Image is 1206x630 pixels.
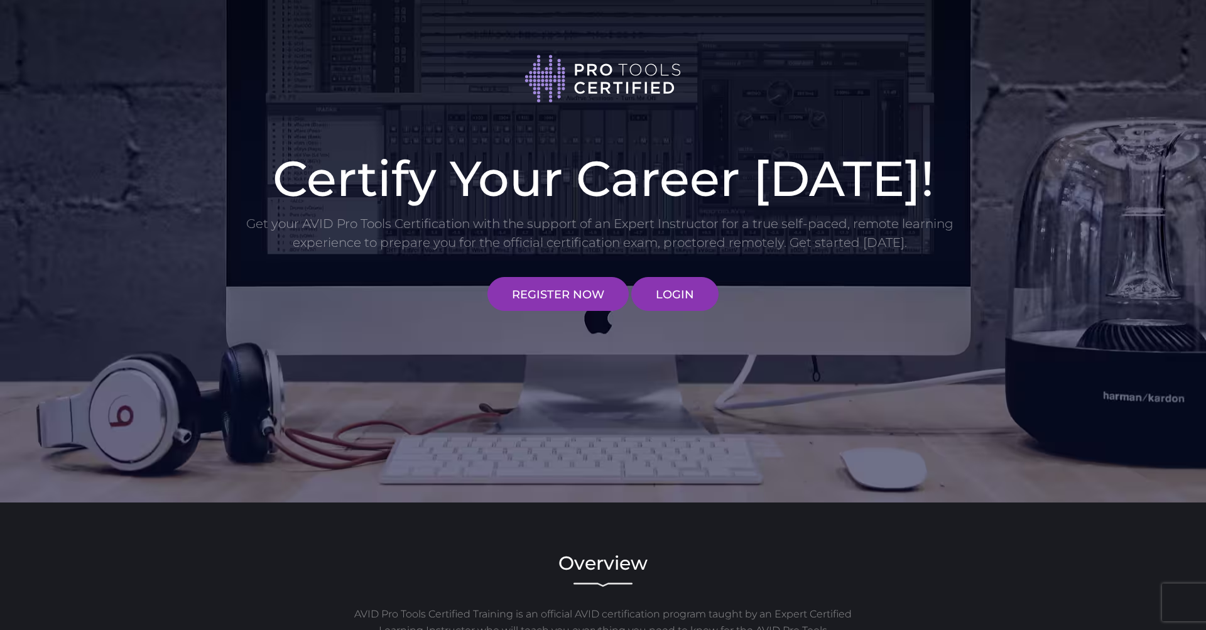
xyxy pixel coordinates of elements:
img: Pro Tools Certified logo [524,53,682,104]
a: LOGIN [631,277,719,311]
a: REGISTER NOW [487,277,629,311]
h2: Overview [245,554,961,573]
img: decorative line [573,582,633,587]
p: Get your AVID Pro Tools Certification with the support of an Expert Instructor for a true self-pa... [245,214,955,252]
h1: Certify Your Career [DATE]! [245,154,961,203]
